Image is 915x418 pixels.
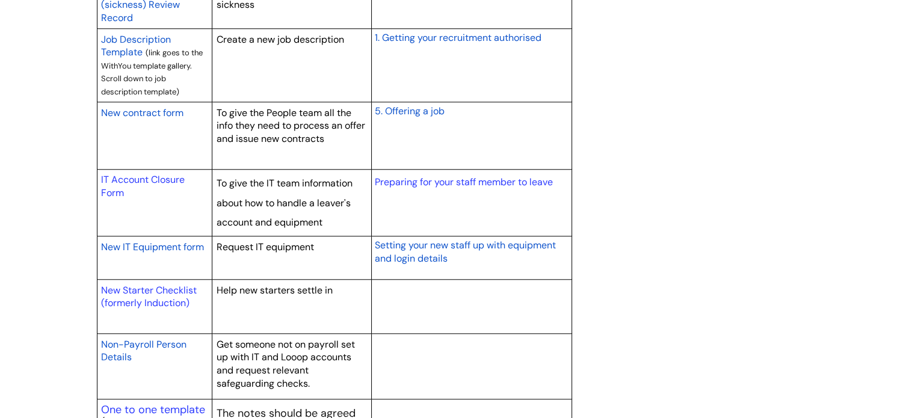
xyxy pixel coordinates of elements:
span: Request IT equipment [217,241,314,253]
span: New contract form [101,106,183,119]
span: To give the People team all the info they need to process an offer and issue new contracts [217,106,365,145]
a: Setting your new staff up with equipment and login details [374,238,555,265]
a: New Starter Checklist (formerly Induction) [101,284,197,310]
span: To give the IT team information about how to handle a leaver's account and equipment [217,177,353,229]
span: Setting your new staff up with equipment and login details [374,239,555,265]
a: New contract form [101,105,183,120]
a: Preparing for your staff member to leave [374,176,552,188]
span: 1. Getting your recruitment authorised [374,31,541,44]
span: New IT Equipment form [101,241,204,253]
span: Job Description Template [101,33,171,59]
span: Get someone not on payroll set up with IT and Looop accounts and request relevant safeguarding ch... [217,338,355,390]
span: 5. Offering a job [374,105,444,117]
a: 1. Getting your recruitment authorised [374,30,541,45]
span: Help new starters settle in [217,284,333,297]
a: Job Description Template [101,32,171,60]
span: Create a new job description [217,33,344,46]
a: One to one template [101,402,205,417]
a: New IT Equipment form [101,239,204,254]
a: 5. Offering a job [374,103,444,118]
span: Non-Payroll Person Details [101,338,186,364]
a: IT Account Closure Form [101,173,185,199]
a: Non-Payroll Person Details [101,337,186,364]
span: (link goes to the WithYou template gallery. Scroll down to job description template) [101,48,203,97]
